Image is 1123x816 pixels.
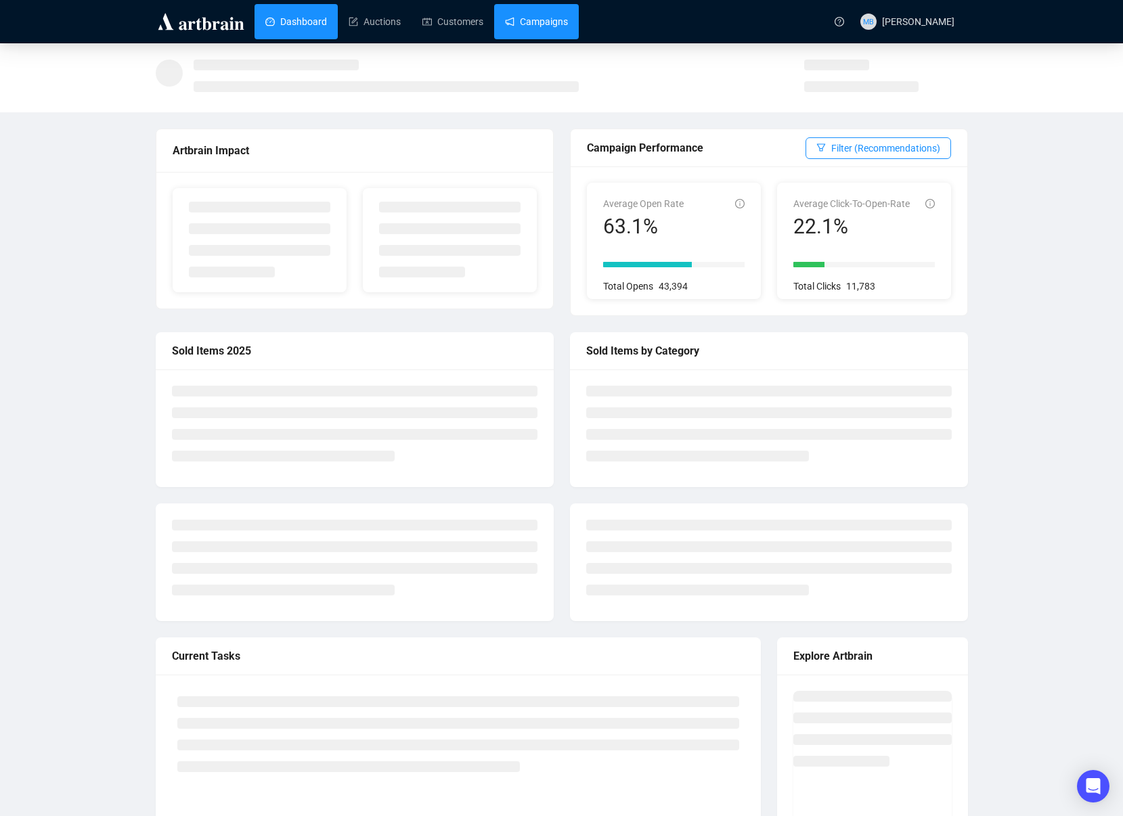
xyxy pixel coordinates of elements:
[603,281,653,292] span: Total Opens
[831,141,940,156] span: Filter (Recommendations)
[793,281,841,292] span: Total Clicks
[587,139,806,156] div: Campaign Performance
[925,199,935,208] span: info-circle
[156,11,246,32] img: logo
[173,142,537,159] div: Artbrain Impact
[846,281,875,292] span: 11,783
[806,137,951,159] button: Filter (Recommendations)
[505,4,568,39] a: Campaigns
[793,648,952,664] div: Explore Artbrain
[172,648,745,664] div: Current Tasks
[265,4,327,39] a: Dashboard
[735,199,745,208] span: info-circle
[659,281,688,292] span: 43,394
[793,198,910,209] span: Average Click-To-Open-Rate
[349,4,401,39] a: Auctions
[586,342,952,359] div: Sold Items by Category
[835,17,844,26] span: question-circle
[882,16,954,27] span: [PERSON_NAME]
[1077,770,1109,802] div: Open Intercom Messenger
[863,16,874,27] span: MB
[603,214,684,240] div: 63.1%
[603,198,684,209] span: Average Open Rate
[793,214,910,240] div: 22.1%
[816,143,826,152] span: filter
[172,342,537,359] div: Sold Items 2025
[422,4,483,39] a: Customers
